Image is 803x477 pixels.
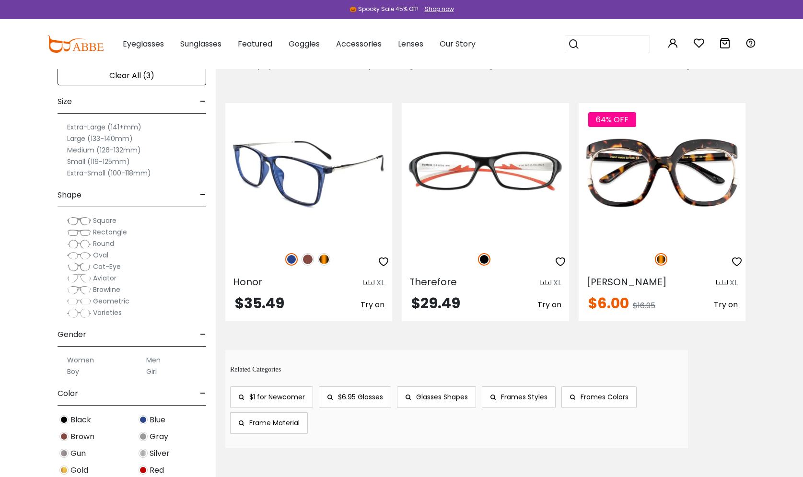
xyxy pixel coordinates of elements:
label: Extra-Small (100-118mm) [67,167,151,179]
span: Black [70,414,91,426]
img: Silver [139,449,148,458]
span: Gun [70,448,86,459]
img: Round.png [67,239,91,249]
label: Boy [67,366,79,377]
span: Lenses [398,38,423,49]
span: Shape [58,184,81,207]
label: Girl [146,366,157,377]
label: Women [67,354,94,366]
div: XL [730,277,738,289]
span: Honor [233,275,262,289]
img: Tortoise Johnson - Plastic ,Universal Bridge Fit [579,103,745,242]
img: Black [59,415,69,424]
span: Try on [361,299,384,310]
span: Gender [58,323,86,346]
label: Small (119-125mm) [67,156,130,167]
div: XL [553,277,561,289]
span: - [200,382,206,405]
span: Try on [537,299,561,310]
p: Related Categories [230,364,688,374]
label: Extra-Large (141+mm) [67,121,141,133]
span: Blue [150,414,165,426]
a: Glasses Shapes [397,386,476,408]
a: $1 for Newcomer [230,386,313,408]
span: Our Story [440,38,476,49]
div: 🎃 Spooky Sale 45% Off! [349,5,419,13]
label: Large (133-140mm) [67,133,133,144]
span: Silver [150,448,170,459]
img: Varieties.png [67,308,91,318]
span: $6.00 [588,293,629,314]
span: 64% OFF [588,112,636,127]
img: Aviator.png [67,274,91,283]
span: Color [58,382,78,405]
img: Gold [59,465,69,475]
img: Browline.png [67,285,91,295]
img: Rectangle.png [67,228,91,237]
span: Rectangle [93,227,127,237]
span: Cat-Eye [93,262,121,271]
img: size ruler [716,279,728,287]
img: abbeglasses.com [47,35,104,53]
span: Frames Styles [501,392,547,402]
span: Frame Material [249,418,300,428]
span: $16.95 [633,300,655,311]
img: Oval.png [67,251,91,260]
span: Square [93,216,116,225]
span: $35.49 [235,293,284,314]
span: $6.95 Glasses [338,392,383,402]
img: Square.png [67,216,91,226]
span: [PERSON_NAME] [586,275,667,289]
img: Black [478,253,490,266]
span: Geometric [93,296,129,306]
img: Cat-Eye.png [67,262,91,272]
img: size ruler [363,279,374,287]
img: Geometric.png [67,297,91,306]
span: Frames Colors [581,392,628,402]
button: Try on [361,296,384,314]
img: Tortoise [655,253,667,266]
span: Sunglasses [180,38,221,49]
span: Varieties [93,308,122,317]
span: Red [150,465,164,476]
span: $29.49 [411,293,460,314]
span: Featured [238,38,272,49]
img: Brown [59,432,69,441]
span: Round [93,239,114,248]
span: Brown [70,431,94,442]
div: XL [376,277,384,289]
div: Shop now [425,5,454,13]
img: Black Therefore - TR ,Light Weight [402,103,569,242]
button: Try on [714,296,738,314]
div: Clear All (3) [58,66,206,85]
span: Try on [714,299,738,310]
span: Goggles [289,38,320,49]
span: Glasses Shapes [416,392,468,402]
a: Shop now [420,5,454,13]
span: Aviator [93,273,116,283]
button: Try on [537,296,561,314]
img: Gray [139,432,148,441]
img: Gun [59,449,69,458]
span: - [200,184,206,207]
img: Blue Honor - TR ,Light Weight [225,103,392,242]
span: Size [58,90,72,113]
span: $1 for Newcomer [249,392,305,402]
img: size ruler [540,279,551,287]
a: $6.95 Glasses [319,386,391,408]
img: Brown [302,253,314,266]
span: Gold [70,465,88,476]
span: Browline [93,285,120,294]
span: Gray [150,431,168,442]
img: Blue [285,253,298,266]
span: Therefore [409,275,457,289]
img: Blue [139,415,148,424]
a: Frame Material [230,412,308,434]
span: - [200,323,206,346]
span: - [200,90,206,113]
label: Men [146,354,161,366]
a: Frames Colors [561,386,637,408]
